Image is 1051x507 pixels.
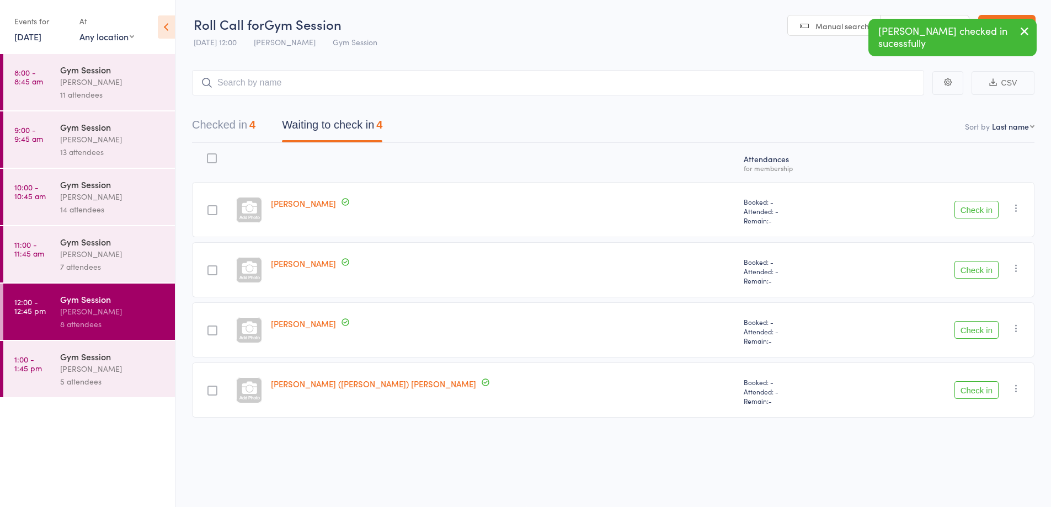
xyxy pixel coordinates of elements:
[14,355,42,372] time: 1:00 - 1:45 pm
[60,178,166,190] div: Gym Session
[954,381,999,399] button: Check in
[60,362,166,375] div: [PERSON_NAME]
[815,20,869,31] span: Manual search
[14,183,46,200] time: 10:00 - 10:45 am
[254,36,316,47] span: [PERSON_NAME]
[972,71,1034,95] button: CSV
[744,377,855,387] span: Booked: -
[192,113,255,142] button: Checked in4
[249,119,255,131] div: 4
[194,36,237,47] span: [DATE] 12:00
[60,121,166,133] div: Gym Session
[954,261,999,279] button: Check in
[271,198,336,209] a: [PERSON_NAME]
[744,336,855,345] span: Remain:
[744,206,855,216] span: Attended: -
[744,266,855,276] span: Attended: -
[60,318,166,330] div: 8 attendees
[271,378,476,389] a: [PERSON_NAME] ([PERSON_NAME]) [PERSON_NAME]
[769,336,772,345] span: -
[14,240,44,258] time: 11:00 - 11:45 am
[376,119,382,131] div: 4
[992,121,1029,132] div: Last name
[3,169,175,225] a: 10:00 -10:45 amGym Session[PERSON_NAME]14 attendees
[60,76,166,88] div: [PERSON_NAME]
[333,36,377,47] span: Gym Session
[744,257,855,266] span: Booked: -
[954,201,999,218] button: Check in
[769,276,772,285] span: -
[79,12,134,30] div: At
[14,30,41,42] a: [DATE]
[60,350,166,362] div: Gym Session
[3,54,175,110] a: 8:00 -8:45 amGym Session[PERSON_NAME]11 attendees
[965,121,990,132] label: Sort by
[60,260,166,273] div: 7 attendees
[60,88,166,101] div: 11 attendees
[744,327,855,336] span: Attended: -
[769,216,772,225] span: -
[79,30,134,42] div: Any location
[3,111,175,168] a: 9:00 -9:45 amGym Session[PERSON_NAME]13 attendees
[14,68,43,86] time: 8:00 - 8:45 am
[3,226,175,282] a: 11:00 -11:45 amGym Session[PERSON_NAME]7 attendees
[60,375,166,388] div: 5 attendees
[192,70,924,95] input: Search by name
[271,318,336,329] a: [PERSON_NAME]
[60,248,166,260] div: [PERSON_NAME]
[978,15,1036,37] a: Exit roll call
[60,63,166,76] div: Gym Session
[744,197,855,206] span: Booked: -
[744,387,855,396] span: Attended: -
[769,396,772,405] span: -
[744,396,855,405] span: Remain:
[739,148,859,177] div: Atten­dances
[60,203,166,216] div: 14 attendees
[60,305,166,318] div: [PERSON_NAME]
[271,258,336,269] a: [PERSON_NAME]
[14,125,43,143] time: 9:00 - 9:45 am
[14,12,68,30] div: Events for
[868,19,1037,56] div: [PERSON_NAME] checked in sucessfully
[60,190,166,203] div: [PERSON_NAME]
[744,317,855,327] span: Booked: -
[264,15,342,33] span: Gym Session
[954,321,999,339] button: Check in
[744,164,855,172] div: for membership
[60,133,166,146] div: [PERSON_NAME]
[3,284,175,340] a: 12:00 -12:45 pmGym Session[PERSON_NAME]8 attendees
[60,293,166,305] div: Gym Session
[3,341,175,397] a: 1:00 -1:45 pmGym Session[PERSON_NAME]5 attendees
[60,146,166,158] div: 13 attendees
[60,236,166,248] div: Gym Session
[282,113,382,142] button: Waiting to check in4
[14,297,46,315] time: 12:00 - 12:45 pm
[744,276,855,285] span: Remain:
[744,216,855,225] span: Remain:
[194,15,264,33] span: Roll Call for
